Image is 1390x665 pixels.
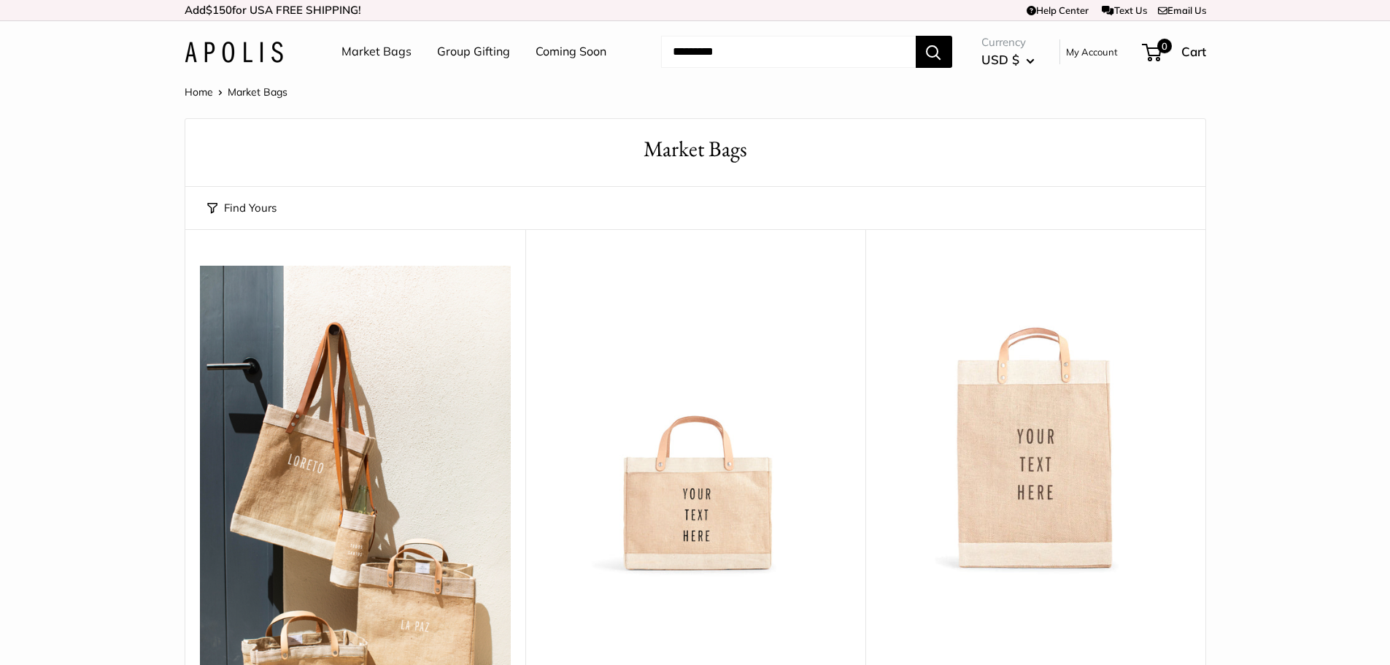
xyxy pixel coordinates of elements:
span: Currency [981,32,1035,53]
span: USD $ [981,52,1019,67]
a: Text Us [1102,4,1146,16]
input: Search... [661,36,916,68]
button: Find Yours [207,198,277,218]
a: Group Gifting [437,41,510,63]
a: Market Bag in NaturalMarket Bag in Natural [880,266,1191,577]
span: Cart [1181,44,1206,59]
button: Search [916,36,952,68]
span: Market Bags [228,85,287,99]
a: My Account [1066,43,1118,61]
img: Market Bag in Natural [880,266,1191,577]
span: 0 [1157,39,1171,53]
button: USD $ [981,48,1035,72]
a: Email Us [1158,4,1206,16]
nav: Breadcrumb [185,82,287,101]
a: Market Bags [341,41,412,63]
a: Petite Market Bag in Naturaldescription_Effortless style that elevates every moment [540,266,851,577]
a: 0 Cart [1143,40,1206,64]
h1: Market Bags [207,134,1184,165]
img: Apolis [185,42,283,63]
span: $150 [206,3,232,17]
img: Petite Market Bag in Natural [540,266,851,577]
a: Help Center [1027,4,1089,16]
a: Coming Soon [536,41,606,63]
a: Home [185,85,213,99]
